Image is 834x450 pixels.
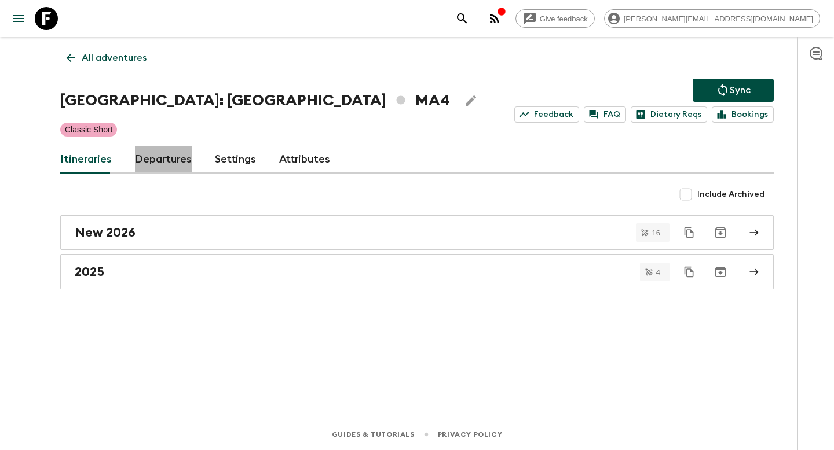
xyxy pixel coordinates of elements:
button: search adventures [451,7,474,30]
span: Give feedback [533,14,594,23]
span: [PERSON_NAME][EMAIL_ADDRESS][DOMAIN_NAME] [617,14,820,23]
h1: [GEOGRAPHIC_DATA]: [GEOGRAPHIC_DATA] MA4 [60,89,450,112]
span: Include Archived [697,189,765,200]
h2: New 2026 [75,225,136,240]
a: Privacy Policy [438,428,502,441]
a: Guides & Tutorials [332,428,415,441]
button: Duplicate [679,261,700,282]
a: Attributes [279,146,330,174]
button: Sync adventure departures to the booking engine [693,79,774,102]
p: All adventures [82,51,147,65]
a: Dietary Reqs [631,106,707,123]
button: Archive [709,221,732,244]
p: Sync [730,83,751,97]
a: Settings [215,146,256,174]
p: Classic Short [65,124,112,135]
button: menu [7,7,30,30]
div: [PERSON_NAME][EMAIL_ADDRESS][DOMAIN_NAME] [604,9,820,28]
button: Duplicate [679,222,700,243]
a: Give feedback [515,9,595,28]
a: New 2026 [60,215,774,250]
a: Feedback [514,106,579,123]
a: Itineraries [60,146,112,174]
a: FAQ [584,106,626,123]
a: Bookings [712,106,774,123]
a: 2025 [60,254,774,289]
a: All adventures [60,46,153,69]
button: Archive [709,260,732,283]
h2: 2025 [75,264,104,279]
span: 4 [649,268,667,276]
span: 16 [645,229,667,237]
a: Departures [135,146,192,174]
button: Edit Adventure Title [459,89,482,112]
